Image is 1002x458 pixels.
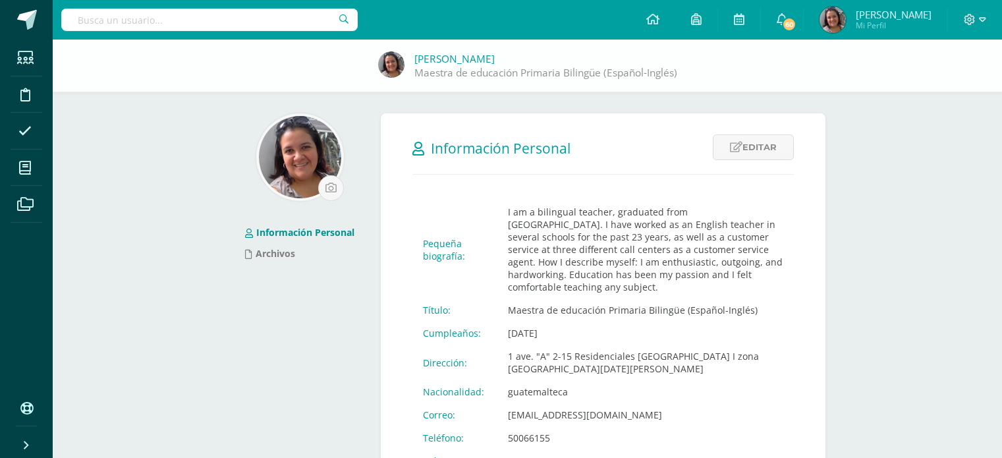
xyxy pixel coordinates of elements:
td: 1 ave. "A" 2-15 Residenciales [GEOGRAPHIC_DATA] I zona [GEOGRAPHIC_DATA][DATE][PERSON_NAME] [497,345,794,380]
td: guatemalteca [497,380,794,403]
span: Mi Perfil [856,20,932,31]
td: I am a bilingual teacher, graduated from [GEOGRAPHIC_DATA]. I have worked as an English teacher i... [497,200,794,299]
img: 066e979071ea18f9c4515e0abac91b39.png [378,51,404,78]
td: Teléfono: [412,426,497,449]
td: Nacionalidad: [412,380,497,403]
span: Información Personal [431,139,571,157]
a: Editar [713,134,794,160]
a: Archivos [245,247,295,260]
td: Maestra de educación Primaria Bilingüe (Español-Inglés) [497,299,794,322]
a: Maestra de educación Primaria Bilingüe (Español-Inglés) [414,66,677,80]
td: Título: [412,299,497,322]
td: [DATE] [497,322,794,345]
input: Busca un usuario... [61,9,358,31]
a: Información Personal [245,226,354,239]
td: Correo: [412,403,497,426]
a: [PERSON_NAME] [414,52,495,66]
td: [EMAIL_ADDRESS][DOMAIN_NAME] [497,403,794,426]
td: Cumpleaños: [412,322,497,345]
img: a04270b796aa1e069e79dc26dbcf96db.png [259,116,341,198]
td: Pequeña biografía: [412,200,497,299]
img: 066e979071ea18f9c4515e0abac91b39.png [820,7,846,33]
span: [PERSON_NAME] [856,8,932,21]
td: 50066155 [497,426,794,449]
span: 60 [782,17,796,32]
td: Dirección: [412,345,497,380]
